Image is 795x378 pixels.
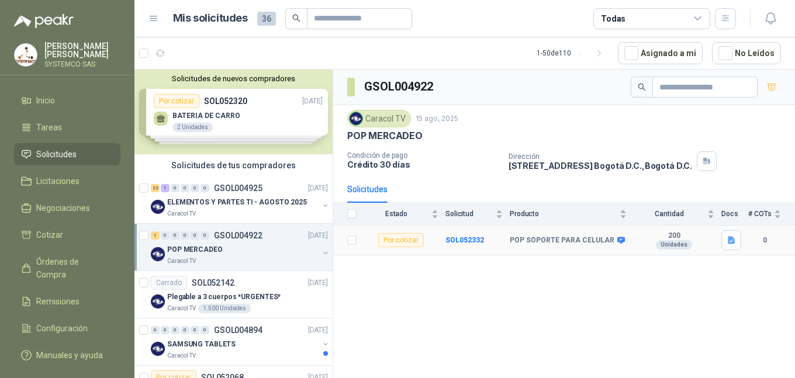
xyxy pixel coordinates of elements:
a: Negociaciones [14,197,120,219]
b: 200 [634,231,714,241]
button: Solicitudes de nuevos compradores [139,74,328,83]
div: 0 [181,231,189,240]
div: 0 [201,184,209,192]
div: Todas [601,12,625,25]
div: Unidades [656,240,692,249]
a: Manuales y ayuda [14,344,120,366]
p: ELEMENTOS Y PARTES TI - AGOSTO 2025 [167,197,307,208]
div: 0 [161,326,170,334]
p: [PERSON_NAME] [PERSON_NAME] [44,42,120,58]
span: Configuración [36,322,88,335]
p: POP MERCADEO [347,130,423,142]
div: 1.500 Unidades [198,304,251,313]
img: Company Logo [151,200,165,214]
div: Solicitudes [347,183,388,196]
p: Caracol TV [167,256,196,266]
p: [STREET_ADDRESS] Bogotá D.C. , Bogotá D.C. [509,161,692,171]
img: Logo peakr [14,14,74,28]
p: [DATE] [308,183,328,194]
div: 0 [191,231,199,240]
a: Remisiones [14,290,120,313]
p: [DATE] [308,278,328,289]
p: Caracol TV [167,351,196,360]
div: 0 [171,326,179,334]
p: 15 ago, 2025 [416,113,458,124]
img: Company Logo [15,44,37,66]
div: 1 - 50 de 110 [537,44,609,63]
span: Producto [510,210,617,218]
div: Solicitudes de tus compradores [134,154,333,176]
th: Solicitud [445,203,510,226]
a: Tareas [14,116,120,138]
span: search [638,83,646,91]
p: SAMSUNG TABLETS [167,339,236,350]
div: Cerrado [151,276,187,290]
span: Órdenes de Compra [36,255,109,281]
button: No Leídos [712,42,781,64]
div: Por cotizar [378,233,424,247]
div: 0 [181,184,189,192]
p: Crédito 30 días [347,159,499,169]
p: POP MERCADEO [167,244,223,255]
span: Solicitudes [36,148,77,161]
p: GSOL004894 [214,326,262,334]
div: 0 [181,326,189,334]
p: [DATE] [308,230,328,241]
span: Licitaciones [36,175,79,188]
div: 0 [191,326,199,334]
p: Plegable a 3 cuerpos *URGENTES* [167,292,281,303]
th: Cantidad [634,203,721,226]
div: Caracol TV [347,110,411,127]
a: 22 1 0 0 0 0 GSOL004925[DATE] Company LogoELEMENTOS Y PARTES TI - AGOSTO 2025Caracol TV [151,181,330,219]
p: [DATE] [308,325,328,336]
a: Solicitudes [14,143,120,165]
img: Company Logo [350,112,362,125]
a: SOL052332 [445,236,484,244]
span: search [292,14,300,22]
div: 0 [161,231,170,240]
span: Tareas [36,121,62,134]
div: 0 [151,326,160,334]
span: Remisiones [36,295,79,308]
a: CerradoSOL052142[DATE] Company LogoPlegable a 3 cuerpos *URGENTES*Caracol TV1.500 Unidades [134,271,333,318]
div: 0 [201,231,209,240]
a: Licitaciones [14,170,120,192]
span: Cotizar [36,228,63,241]
a: Inicio [14,89,120,112]
p: Condición de pago [347,151,499,159]
a: Cotizar [14,224,120,246]
h3: GSOL004922 [364,78,435,96]
div: Solicitudes de nuevos compradoresPor cotizarSOL052320[DATE] BATERIA DE CARRO2 UnidadesPor cotizar... [134,70,333,154]
span: Estado [364,210,429,218]
p: GSOL004922 [214,231,262,240]
th: # COTs [748,203,795,226]
div: 0 [171,231,179,240]
a: Órdenes de Compra [14,251,120,286]
a: Configuración [14,317,120,339]
b: POP SOPORTE PARA CELULAR [510,236,614,245]
p: Caracol TV [167,304,196,313]
img: Company Logo [151,294,165,308]
img: Company Logo [151,342,165,356]
span: Inicio [36,94,55,107]
p: Caracol TV [167,209,196,219]
p: Dirección [509,152,692,161]
p: SYSTEMCO SAS [44,61,120,68]
div: 1 [161,184,170,192]
th: Producto [510,203,634,226]
div: 1 [151,231,160,240]
span: Negociaciones [36,202,90,214]
th: Estado [364,203,445,226]
span: 36 [257,12,276,26]
span: # COTs [748,210,772,218]
span: Cantidad [634,210,705,218]
div: 22 [151,184,160,192]
div: 0 [171,184,179,192]
div: 0 [191,184,199,192]
a: 1 0 0 0 0 0 GSOL004922[DATE] Company LogoPOP MERCADEOCaracol TV [151,228,330,266]
button: Asignado a mi [618,42,703,64]
p: SOL052142 [192,279,234,287]
span: Solicitud [445,210,493,218]
div: 0 [201,326,209,334]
